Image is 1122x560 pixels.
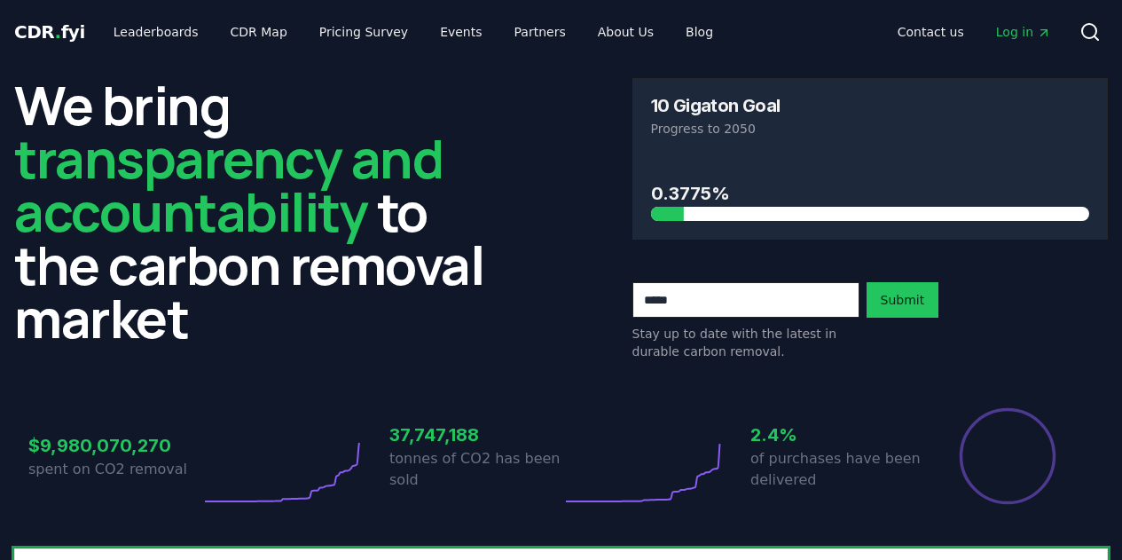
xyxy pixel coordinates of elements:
[389,422,561,448] h3: 37,747,188
[216,16,302,48] a: CDR Map
[651,120,1090,138] p: Progress to 2050
[426,16,496,48] a: Events
[305,16,422,48] a: Pricing Survey
[867,282,939,318] button: Submit
[14,20,85,44] a: CDR.fyi
[632,325,859,360] p: Stay up to date with the latest in durable carbon removal.
[500,16,580,48] a: Partners
[28,459,200,480] p: spent on CO2 removal
[389,448,561,491] p: tonnes of CO2 has been sold
[55,21,61,43] span: .
[671,16,727,48] a: Blog
[14,78,490,344] h2: We bring to the carbon removal market
[883,16,1065,48] nav: Main
[14,21,85,43] span: CDR fyi
[28,432,200,459] h3: $9,980,070,270
[99,16,213,48] a: Leaderboards
[651,97,781,114] h3: 10 Gigaton Goal
[14,122,443,248] span: transparency and accountability
[584,16,668,48] a: About Us
[996,23,1051,41] span: Log in
[958,406,1057,506] div: Percentage of sales delivered
[883,16,978,48] a: Contact us
[651,180,1090,207] h3: 0.3775%
[99,16,727,48] nav: Main
[750,422,922,448] h3: 2.4%
[982,16,1065,48] a: Log in
[750,448,922,491] p: of purchases have been delivered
